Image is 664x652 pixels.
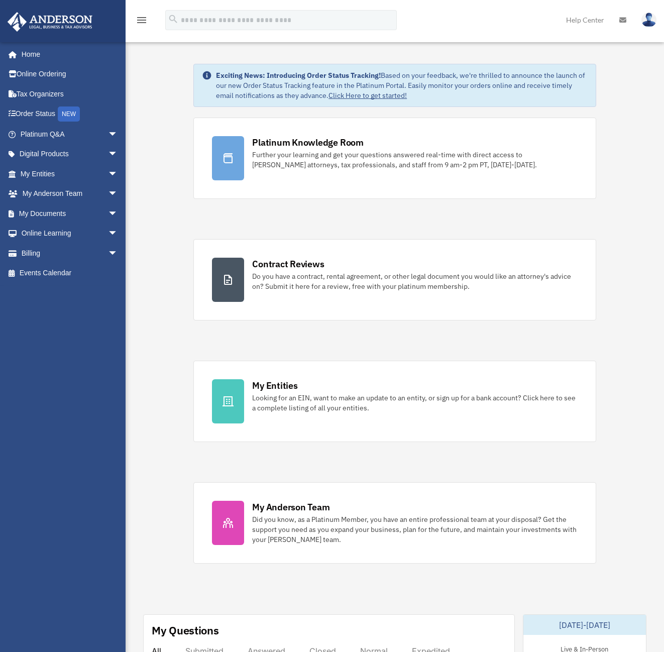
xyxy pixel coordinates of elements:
span: arrow_drop_down [108,124,128,145]
div: Do you have a contract, rental agreement, or other legal document you would like an attorney's ad... [252,271,578,291]
img: User Pic [641,13,656,27]
strong: Exciting News: Introducing Order Status Tracking! [216,71,381,80]
a: Billingarrow_drop_down [7,243,133,263]
a: Contract Reviews Do you have a contract, rental agreement, or other legal document you would like... [193,239,596,320]
div: Platinum Knowledge Room [252,136,364,149]
a: Home [7,44,128,64]
a: Platinum Q&Aarrow_drop_down [7,124,133,144]
a: My Entities Looking for an EIN, want to make an update to an entity, or sign up for a bank accoun... [193,361,596,442]
a: My Entitiesarrow_drop_down [7,164,133,184]
span: arrow_drop_down [108,224,128,244]
div: My Questions [152,623,219,638]
div: Further your learning and get your questions answered real-time with direct access to [PERSON_NAM... [252,150,578,170]
a: My Documentsarrow_drop_down [7,203,133,224]
span: arrow_drop_down [108,184,128,204]
div: Did you know, as a Platinum Member, you have an entire professional team at your disposal? Get th... [252,514,578,545]
a: Online Ordering [7,64,133,84]
span: arrow_drop_down [108,144,128,165]
a: Digital Productsarrow_drop_down [7,144,133,164]
span: arrow_drop_down [108,243,128,264]
div: NEW [58,106,80,122]
i: search [168,14,179,25]
a: Tax Organizers [7,84,133,104]
a: Online Learningarrow_drop_down [7,224,133,244]
img: Anderson Advisors Platinum Portal [5,12,95,32]
div: My Entities [252,379,297,392]
a: Order StatusNEW [7,104,133,125]
a: menu [136,18,148,26]
div: [DATE]-[DATE] [523,615,646,635]
a: My Anderson Team Did you know, as a Platinum Member, you have an entire professional team at your... [193,482,596,564]
span: arrow_drop_down [108,203,128,224]
div: My Anderson Team [252,501,329,513]
a: Click Here to get started! [328,91,407,100]
div: Based on your feedback, we're thrilled to announce the launch of our new Order Status Tracking fe... [216,70,588,100]
a: Events Calendar [7,263,133,283]
a: My Anderson Teamarrow_drop_down [7,184,133,204]
i: menu [136,14,148,26]
span: arrow_drop_down [108,164,128,184]
div: Contract Reviews [252,258,324,270]
a: Platinum Knowledge Room Further your learning and get your questions answered real-time with dire... [193,118,596,199]
div: Looking for an EIN, want to make an update to an entity, or sign up for a bank account? Click her... [252,393,578,413]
